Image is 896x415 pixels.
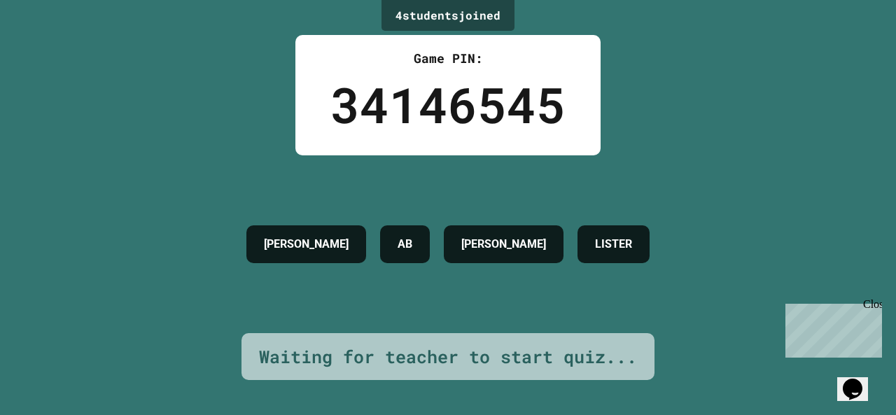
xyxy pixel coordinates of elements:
h4: AB [398,236,412,253]
iframe: chat widget [780,298,882,358]
h4: [PERSON_NAME] [461,236,546,253]
div: Game PIN: [330,49,566,68]
h4: [PERSON_NAME] [264,236,349,253]
div: Waiting for teacher to start quiz... [259,344,637,370]
iframe: chat widget [837,359,882,401]
div: Chat with us now!Close [6,6,97,89]
h4: LISTER [595,236,632,253]
div: 34146545 [330,68,566,141]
